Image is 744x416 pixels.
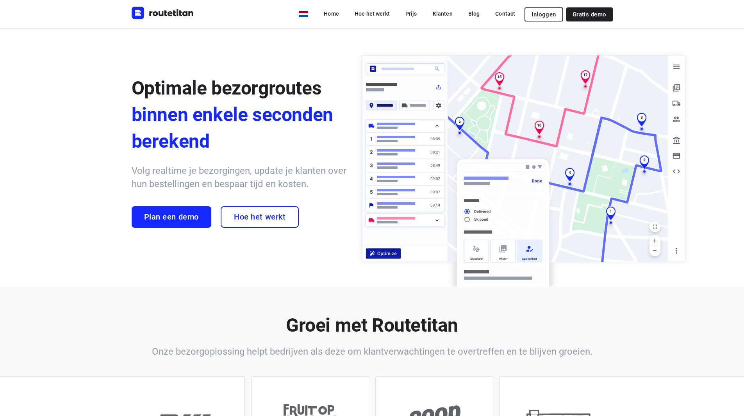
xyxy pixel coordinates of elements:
h6: Volg realtime je bezorgingen, update je klanten over hun bestellingen en bespaar tijd en kosten. [132,164,346,191]
a: Hoe het werkt [348,7,396,21]
img: Routetitan logo [132,7,194,19]
span: Plan een demo [144,212,199,221]
span: Hoe het werkt [234,212,285,221]
a: Klanten [426,7,459,21]
a: Contact [489,7,521,21]
a: Gratis demo [566,7,613,21]
a: Plan een demo [132,206,211,228]
h6: Onze bezorgoplossing helpt bedrijven als deze om klantverwachtingen te overtreffen en te blijven ... [132,345,613,358]
a: Hoe het werkt [221,206,299,228]
img: illustration [357,50,690,287]
a: Prijs [399,7,423,21]
a: Blog [462,7,486,21]
a: Home [318,7,345,21]
span: Inloggen [532,11,556,18]
a: Routetitan [132,7,194,21]
button: Inloggen [525,7,563,21]
span: Optimale bezorgroutes [132,77,322,99]
span: Gratis demo [573,11,607,18]
b: Groei met Routetitan [286,314,458,336]
span: binnen enkele seconden berekend [132,102,346,155]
